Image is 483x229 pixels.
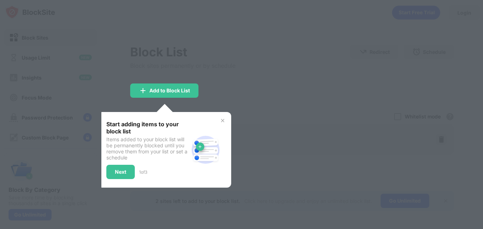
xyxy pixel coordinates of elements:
div: 1 of 3 [139,169,147,175]
img: x-button.svg [220,118,225,123]
div: Start adding items to your block list [106,121,189,135]
div: Add to Block List [149,88,190,93]
img: block-site.svg [189,133,223,167]
div: Next [115,169,126,175]
div: Items added to your block list will be permanently blocked until you remove them from your list o... [106,136,189,161]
